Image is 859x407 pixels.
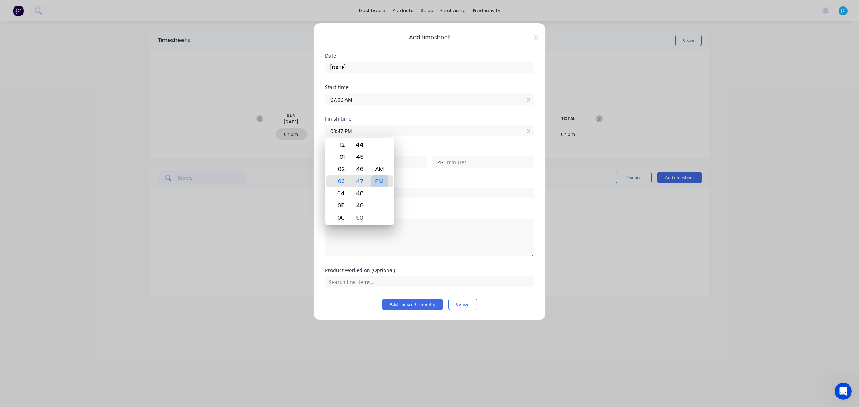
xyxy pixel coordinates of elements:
span: Add timesheet [325,33,534,42]
input: Search line items... [325,276,534,287]
div: 47 [351,175,369,187]
div: Hours worked [325,148,534,153]
div: 02 [331,163,349,175]
button: Add manual time entry [382,299,443,310]
button: Cancel [448,299,477,310]
div: Product worked on (Optional) [325,268,534,273]
div: Notes [325,210,534,215]
div: PM [371,175,388,187]
div: 06 [331,212,349,224]
div: 03 [331,175,349,187]
div: 04 [331,187,349,200]
div: Minute [350,138,370,225]
div: 44 [351,139,369,151]
div: 48 [351,187,369,200]
input: 0 [433,157,445,167]
div: 12 [331,139,349,151]
div: 05 [331,200,349,212]
input: Search order number... [325,188,534,198]
label: minutes [447,158,534,167]
div: Hour [330,138,350,225]
div: Order # [325,179,534,184]
div: 50 [351,212,369,224]
div: AM [371,163,388,175]
div: Finish time [325,116,534,121]
div: Start time [325,85,534,90]
div: 01 [331,151,349,163]
div: Date [325,53,534,58]
div: 45 [351,151,369,163]
iframe: Intercom live chat [835,383,852,400]
div: 49 [351,200,369,212]
div: 46 [351,163,369,175]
